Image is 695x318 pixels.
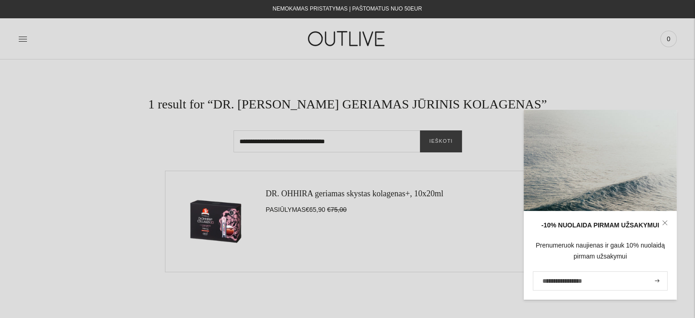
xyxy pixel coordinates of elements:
[266,180,444,263] div: PASIŪLYMAS
[290,23,404,54] img: OUTLIVE
[533,240,668,262] div: Prenumeruok naujienas ir gauk 10% nuolaidą pirmam užsakymui
[533,220,668,231] div: -10% NUOLAIDA PIRMAM UŽSAKYMUI
[273,4,422,15] div: NEMOKAMAS PRISTATYMAS Į PAŠTOMATUS NUO 50EUR
[327,206,347,213] s: €75,00
[660,29,677,49] a: 0
[37,96,658,112] h1: 1 result for “DR. [PERSON_NAME] GERIAMAS JŪRINIS KOLAGENAS”
[662,32,675,45] span: 0
[266,189,444,198] a: DR. OHHIRA geriamas skystas kolagenas+, 10x20ml
[306,206,325,213] span: €65,90
[420,130,462,152] button: Ieškoti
